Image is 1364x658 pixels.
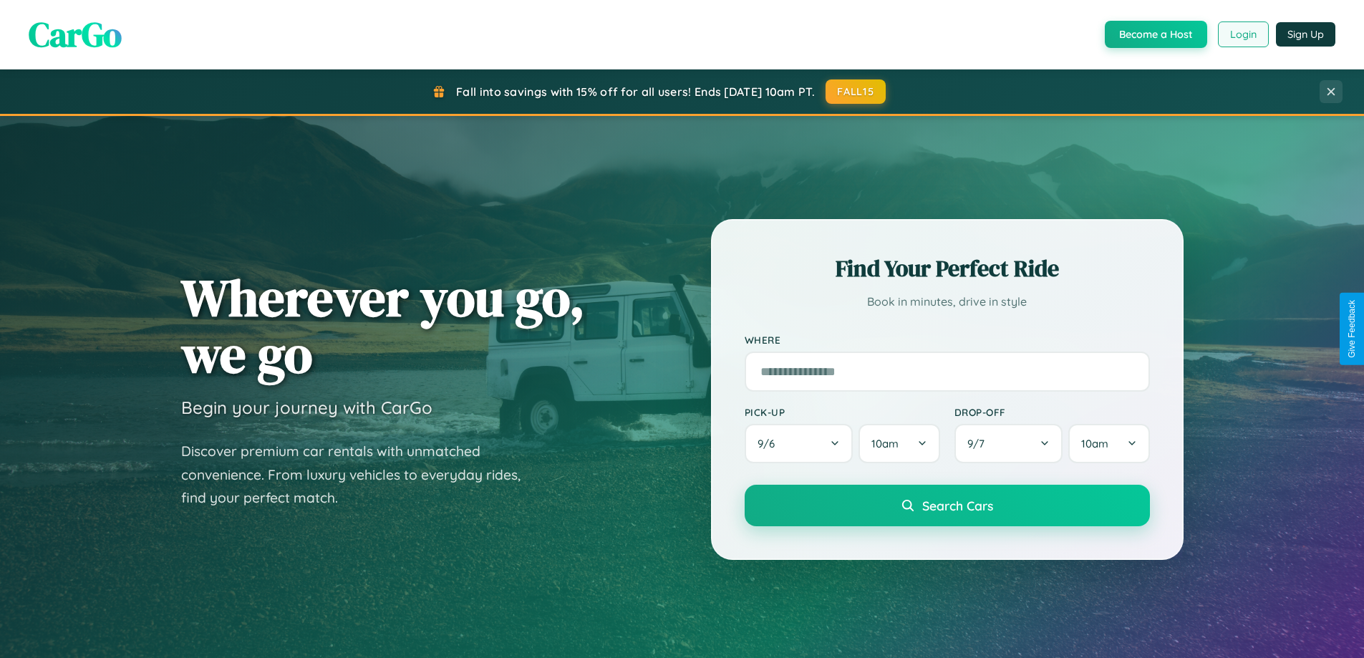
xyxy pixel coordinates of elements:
[745,485,1150,526] button: Search Cars
[922,498,993,513] span: Search Cars
[1068,424,1149,463] button: 10am
[29,11,122,58] span: CarGo
[826,79,886,104] button: FALL15
[1347,300,1357,358] div: Give Feedback
[745,291,1150,312] p: Book in minutes, drive in style
[871,437,899,450] span: 10am
[181,269,585,382] h1: Wherever you go, we go
[745,406,940,418] label: Pick-up
[954,424,1063,463] button: 9/7
[456,84,815,99] span: Fall into savings with 15% off for all users! Ends [DATE] 10am PT.
[181,397,432,418] h3: Begin your journey with CarGo
[954,406,1150,418] label: Drop-off
[745,253,1150,284] h2: Find Your Perfect Ride
[1218,21,1269,47] button: Login
[745,424,853,463] button: 9/6
[1105,21,1207,48] button: Become a Host
[1081,437,1108,450] span: 10am
[858,424,939,463] button: 10am
[181,440,539,510] p: Discover premium car rentals with unmatched convenience. From luxury vehicles to everyday rides, ...
[745,334,1150,346] label: Where
[758,437,782,450] span: 9 / 6
[967,437,992,450] span: 9 / 7
[1276,22,1335,47] button: Sign Up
